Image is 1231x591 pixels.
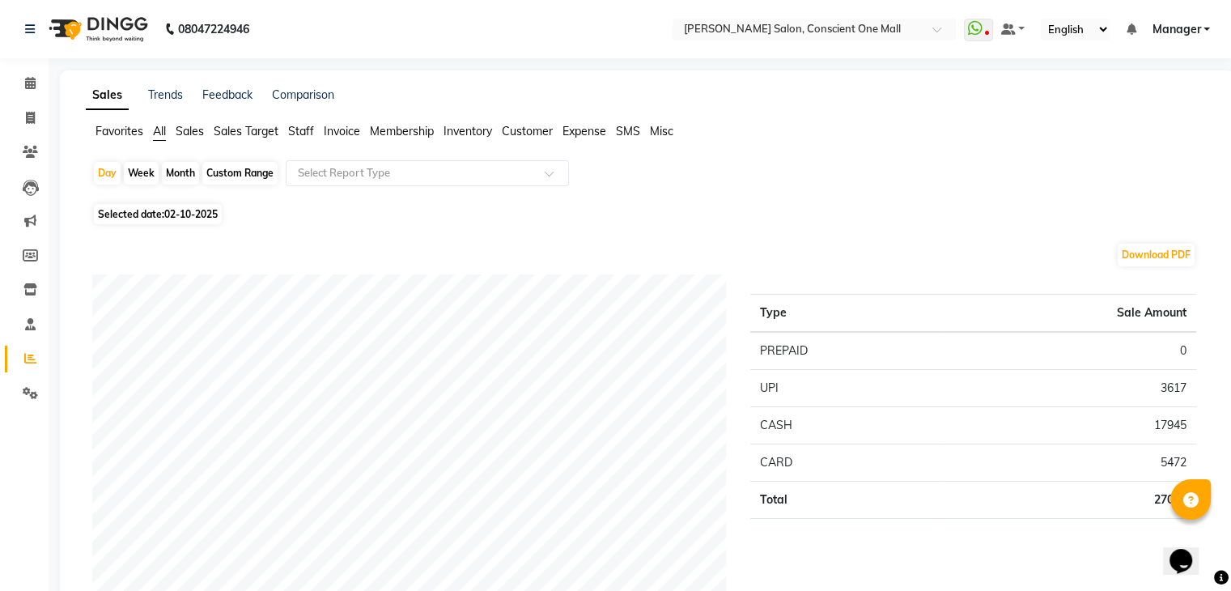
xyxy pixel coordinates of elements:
[178,6,249,52] b: 08047224946
[750,332,942,370] td: PREPAID
[202,162,278,185] div: Custom Range
[94,162,121,185] div: Day
[370,124,434,138] span: Membership
[750,482,942,519] td: Total
[272,87,334,102] a: Comparison
[750,444,942,482] td: CARD
[502,124,553,138] span: Customer
[942,332,1196,370] td: 0
[942,407,1196,444] td: 17945
[214,124,278,138] span: Sales Target
[942,370,1196,407] td: 3617
[324,124,360,138] span: Invoice
[750,370,942,407] td: UPI
[162,162,199,185] div: Month
[202,87,253,102] a: Feedback
[288,124,314,138] span: Staff
[562,124,606,138] span: Expense
[750,295,942,333] th: Type
[124,162,159,185] div: Week
[148,87,183,102] a: Trends
[176,124,204,138] span: Sales
[444,124,492,138] span: Inventory
[153,124,166,138] span: All
[164,208,218,220] span: 02-10-2025
[616,124,640,138] span: SMS
[750,407,942,444] td: CASH
[942,444,1196,482] td: 5472
[942,295,1196,333] th: Sale Amount
[650,124,673,138] span: Misc
[41,6,152,52] img: logo
[1163,526,1215,575] iframe: chat widget
[96,124,143,138] span: Favorites
[942,482,1196,519] td: 27034
[1152,21,1200,38] span: Manager
[86,81,129,110] a: Sales
[94,204,222,224] span: Selected date:
[1118,244,1195,266] button: Download PDF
